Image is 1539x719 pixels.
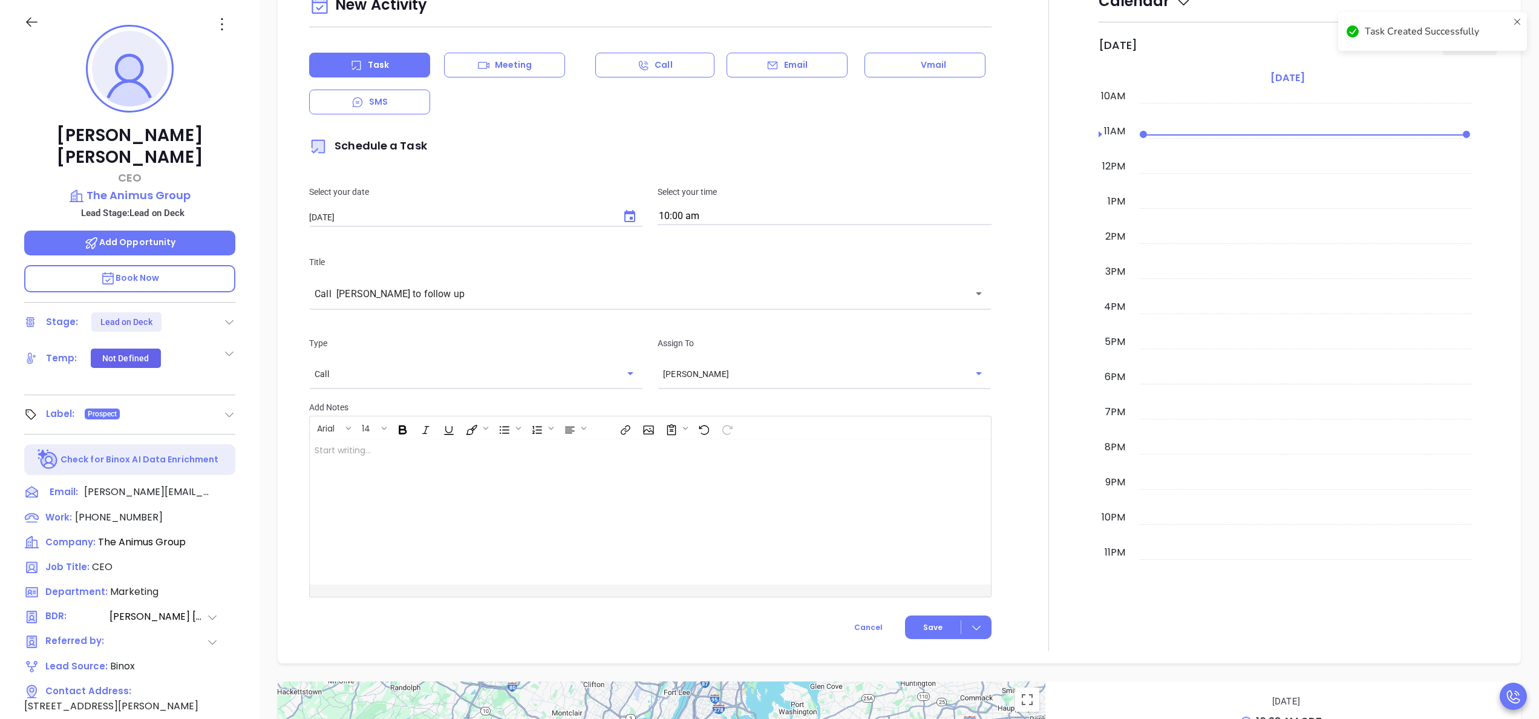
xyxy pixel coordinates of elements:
span: [STREET_ADDRESS][PERSON_NAME] [24,699,198,713]
span: Surveys [659,418,691,438]
span: Font family [310,418,354,438]
span: Arial [311,422,341,431]
div: 11pm [1102,545,1128,560]
div: 11am [1102,124,1128,139]
div: 5pm [1102,335,1128,349]
button: Open [970,365,987,382]
span: Insert Ordered List [525,418,557,438]
span: Save [923,622,943,633]
div: 9pm [1103,475,1128,490]
p: Assign To [658,337,992,350]
div: Task Created Successfully [1365,24,1509,39]
input: MM/DD/YYYY [309,211,613,223]
p: Type [309,337,643,350]
button: Toggle fullscreen view [1015,688,1039,712]
span: Company: [45,536,96,548]
span: Prospect [88,407,117,421]
p: Email [784,59,808,71]
div: 12pm [1100,159,1128,174]
span: Align [558,418,589,438]
span: Email: [50,485,78,501]
button: 14 [356,418,379,438]
p: Lead Stage: Lead on Deck [30,205,235,221]
span: Insert Image [636,418,658,438]
img: profile-user [92,31,168,107]
span: Insert Unordered List [492,418,524,438]
div: Temp: [46,349,77,367]
span: Work: [45,511,72,524]
button: Save [905,616,992,639]
p: [DATE] [1064,694,1509,709]
button: Open [970,285,987,302]
span: Undo [692,418,714,438]
p: CEO [24,169,235,186]
span: Department: [45,585,108,598]
span: [PHONE_NUMBER] [75,510,163,524]
span: Book Now [100,272,160,284]
p: Task [368,59,389,71]
img: Ai-Enrich-DaqCidB-.svg [38,449,59,470]
span: Fill color or set the text color [460,418,491,438]
span: Schedule a Task [309,138,427,153]
span: Insert link [613,418,635,438]
a: The Animus Group [24,187,235,204]
p: Select your time [658,185,992,199]
h2: [DATE] [1099,39,1137,52]
span: Marketing [110,585,158,599]
button: Choose date, selected date is Oct 13, 2025 [618,205,642,229]
p: Meeting [495,59,532,71]
span: Add Opportunity [84,236,176,248]
p: Call [655,59,672,71]
span: Bold [391,418,413,438]
span: [PERSON_NAME][EMAIL_ADDRESS][DOMAIN_NAME] [84,485,211,499]
div: 8pm [1102,440,1128,455]
div: 7pm [1102,405,1128,419]
span: Lead Source: [45,660,108,672]
span: Cancel [854,622,883,632]
div: 10pm [1099,510,1128,525]
p: Vmail [921,59,947,71]
span: Referred by: [45,634,108,649]
span: BDR: [45,609,108,625]
a: [DATE] [1268,70,1307,87]
p: Title [309,255,992,269]
span: Underline [437,418,459,438]
div: 6pm [1102,370,1128,384]
div: 2pm [1103,229,1128,244]
span: Binox [110,659,135,673]
button: Open [622,365,639,382]
p: Check for Binox AI Data Enrichment [60,453,218,466]
span: 14 [356,422,376,431]
div: Lead on Deck [100,312,152,332]
span: Italic [414,418,436,438]
span: [PERSON_NAME] [PERSON_NAME] [109,609,206,625]
button: Arial [311,418,344,438]
span: The Animus Group [98,535,186,549]
div: Stage: [46,313,79,331]
span: Job Title: [45,560,90,573]
span: CEO [92,560,113,574]
div: 10am [1099,89,1128,103]
span: Contact Address: [45,685,131,697]
div: Not Defined [102,349,149,368]
span: Font size [355,418,390,438]
div: 4pm [1102,300,1128,314]
button: Cancel [832,616,905,639]
p: Select your date [309,185,643,199]
div: 3pm [1103,264,1128,279]
div: Label: [46,405,75,423]
span: Redo [715,418,737,438]
p: [PERSON_NAME] [PERSON_NAME] [24,125,235,168]
p: Add Notes [309,401,992,414]
p: SMS [369,96,388,108]
div: 1pm [1105,194,1128,209]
